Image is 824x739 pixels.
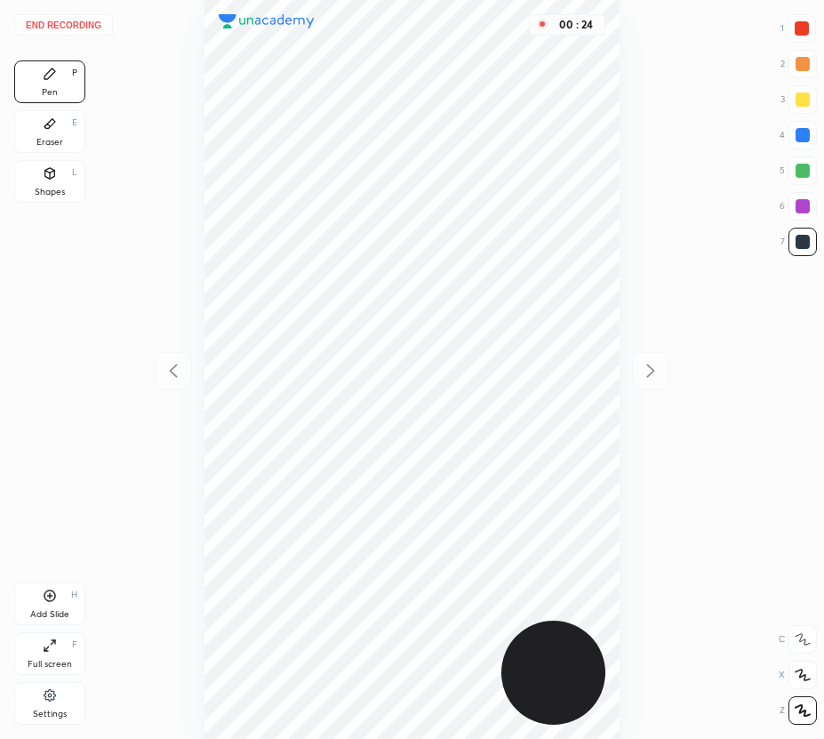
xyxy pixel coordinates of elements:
[780,121,817,149] div: 4
[36,138,63,147] div: Eraser
[42,88,58,97] div: Pen
[35,188,65,197] div: Shapes
[72,640,77,649] div: F
[219,14,315,28] img: logo.38c385cc.svg
[30,610,69,619] div: Add Slide
[72,118,77,127] div: E
[780,192,817,221] div: 6
[780,228,817,256] div: 7
[780,85,817,114] div: 3
[779,661,817,689] div: X
[780,157,817,185] div: 5
[779,625,817,654] div: C
[14,14,113,36] button: End recording
[555,19,597,31] div: 00 : 24
[33,710,67,719] div: Settings
[28,660,72,669] div: Full screen
[72,168,77,177] div: L
[72,68,77,77] div: P
[71,590,77,599] div: H
[780,696,817,725] div: Z
[780,50,817,78] div: 2
[780,14,816,43] div: 1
